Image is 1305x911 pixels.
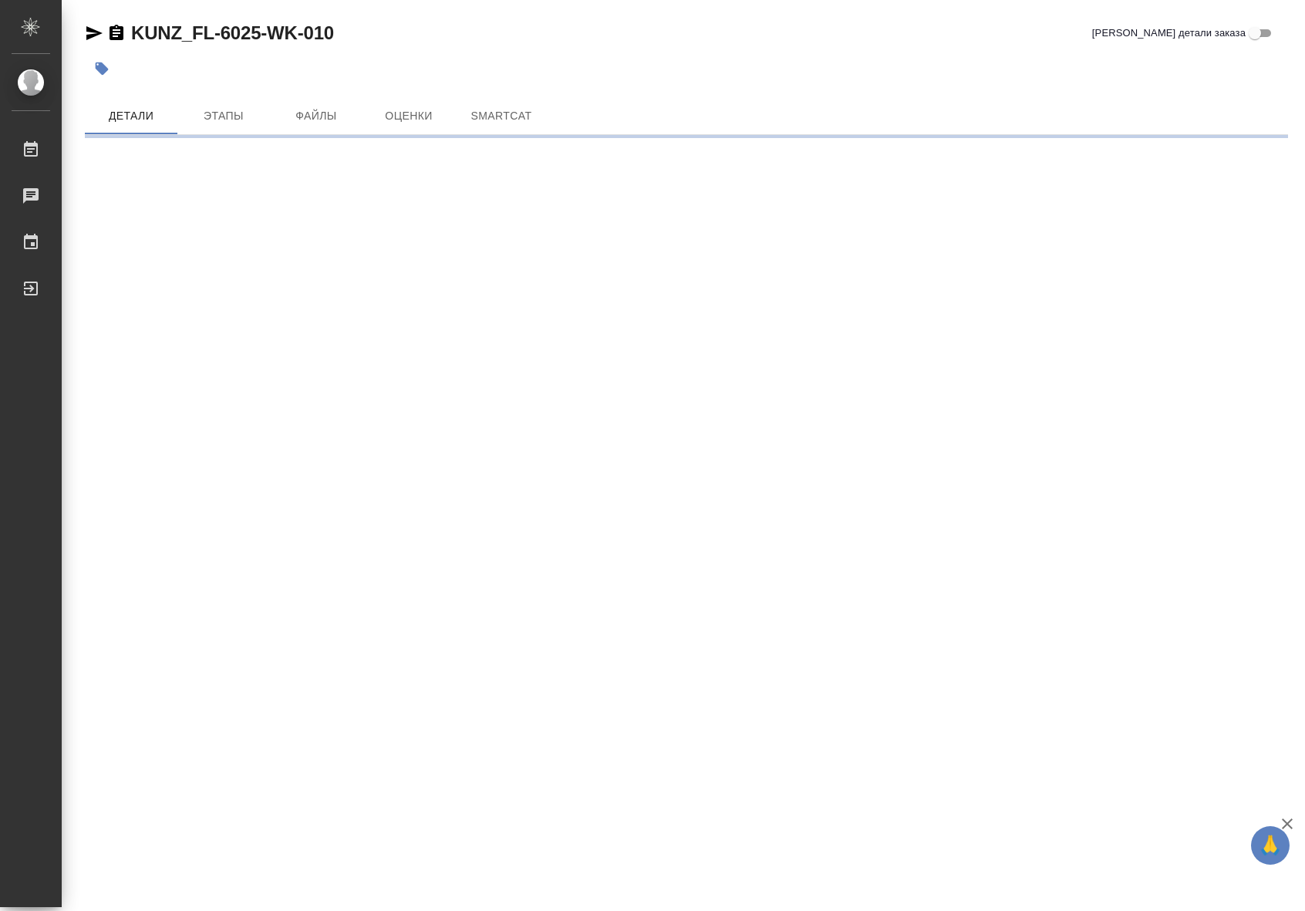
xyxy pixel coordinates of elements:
[372,106,446,126] span: Оценки
[94,106,168,126] span: Детали
[85,24,103,42] button: Скопировать ссылку для ЯМессенджера
[85,52,119,86] button: Добавить тэг
[131,22,334,43] a: KUNZ_FL-6025-WK-010
[107,24,126,42] button: Скопировать ссылку
[187,106,261,126] span: Этапы
[1251,826,1290,865] button: 🙏
[1092,25,1246,41] span: [PERSON_NAME] детали заказа
[1257,829,1283,862] span: 🙏
[279,106,353,126] span: Файлы
[464,106,538,126] span: SmartCat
